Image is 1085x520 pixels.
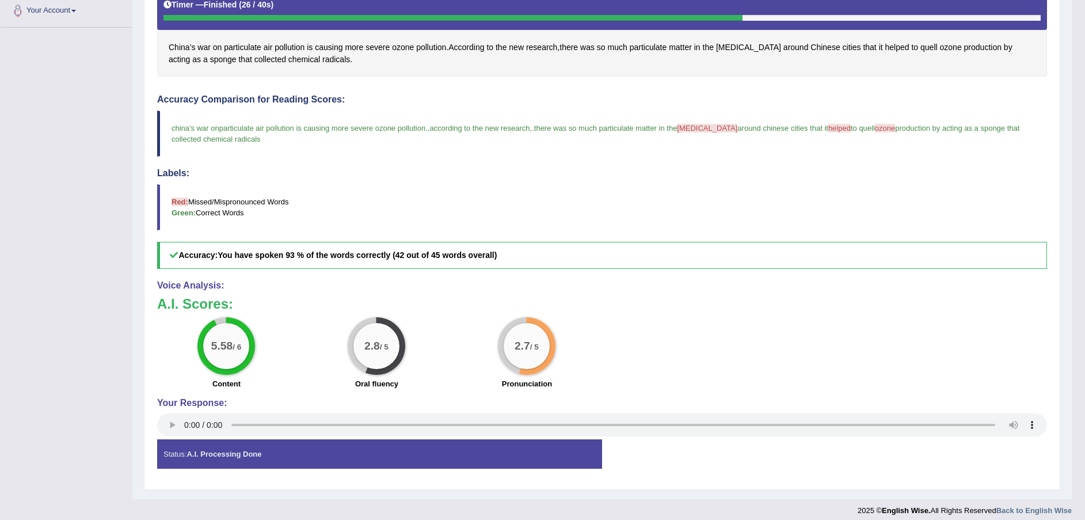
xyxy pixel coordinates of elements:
span: Click to see word definition [322,54,350,66]
span: Click to see word definition [192,54,201,66]
span: Click to see word definition [288,54,320,66]
h4: Labels: [157,168,1047,179]
span: Click to see word definition [275,41,304,54]
span: Click to see word definition [703,41,714,54]
span: Click to see word definition [213,41,222,54]
span: Click to see word definition [203,54,208,66]
label: Pronunciation [502,378,552,389]
span: Click to see word definition [496,41,507,54]
span: around chinese cities that it [737,124,828,132]
span: Click to see word definition [608,41,627,54]
span: . [532,124,534,132]
span: Click to see word definition [885,41,909,54]
span: Click to see word definition [920,41,938,54]
b: Red: [172,198,188,206]
span: , [530,124,532,132]
h4: Accuracy Comparison for Reading Scores: [157,94,1047,105]
span: Click to see word definition [366,41,390,54]
h4: Voice Analysis: [157,280,1047,291]
span: Click to see word definition [224,41,261,54]
span: Click to see word definition [448,41,484,54]
small: / 5 [530,343,539,352]
span: Click to see word definition [307,41,313,54]
span: according to the new research [429,124,530,132]
span: ozone [875,124,895,132]
span: Click to see word definition [630,41,667,54]
span: Click to see word definition [810,41,840,54]
span: particulate air pollution is causing more severe ozone pollution [219,124,425,132]
span: Click to see word definition [486,41,493,54]
span: Click to see word definition [392,41,414,54]
span: Click to see word definition [169,41,195,54]
big: 2.8 [365,340,380,352]
span: china's war on [172,124,219,132]
span: Click to see word definition [863,41,876,54]
span: Click to see word definition [416,41,446,54]
b: A.I. Scores: [157,296,233,312]
h5: Timer — [163,1,273,9]
b: You have spoken 93 % of the words correctly (42 out of 45 words overall) [218,250,497,260]
span: Click to see word definition [843,41,861,54]
span: Click to see word definition [238,54,252,66]
span: Click to see word definition [559,41,578,54]
a: Back to English Wise [996,506,1072,515]
h4: Your Response: [157,398,1047,408]
span: Click to see word definition [197,41,211,54]
span: Click to see word definition [210,54,237,66]
div: 2025 © All Rights Reserved [858,499,1072,516]
span: Click to see word definition [694,41,701,54]
span: Click to see word definition [169,54,190,66]
span: Click to see word definition [597,41,606,54]
span: to quell [851,124,875,132]
span: Click to see word definition [911,41,918,54]
span: Click to see word definition [254,54,286,66]
span: [MEDICAL_DATA] [677,124,737,132]
span: Click to see word definition [264,41,273,54]
blockquote: Missed/Mispronounced Words Correct Words [157,184,1047,230]
span: Click to see word definition [879,41,883,54]
b: Green: [172,208,196,217]
small: / 6 [233,343,242,352]
span: , [428,124,430,132]
span: Click to see word definition [940,41,962,54]
div: Status: [157,439,602,469]
small: / 5 [380,343,389,352]
span: Click to see word definition [315,41,342,54]
span: helped [828,124,851,132]
span: Click to see word definition [1004,41,1012,54]
big: 2.7 [515,340,531,352]
h5: Accuracy: [157,242,1047,269]
label: Oral fluency [355,378,398,389]
strong: A.I. Processing Done [186,450,261,458]
span: Click to see word definition [964,41,1002,54]
span: . [425,124,428,132]
span: Click to see word definition [783,41,809,54]
big: 5.58 [211,340,233,352]
span: Click to see word definition [345,41,363,54]
label: Content [212,378,241,389]
span: there was so much particulate matter in the [534,124,677,132]
span: Click to see word definition [669,41,692,54]
strong: English Wise. [882,506,930,515]
span: Click to see word definition [509,41,524,54]
span: Click to see word definition [716,41,781,54]
span: Click to see word definition [580,41,595,54]
span: Click to see word definition [526,41,557,54]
